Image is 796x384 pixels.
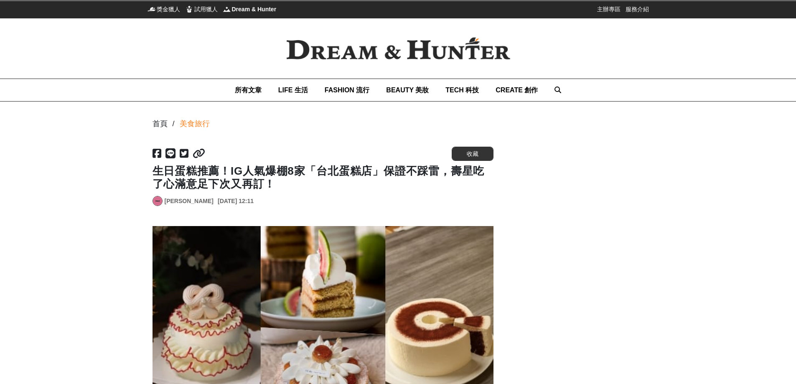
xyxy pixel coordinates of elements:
span: 所有文章 [235,86,262,94]
a: [PERSON_NAME] [165,197,214,206]
span: LIFE 生活 [278,86,308,94]
div: 首頁 [153,118,168,130]
a: 試用獵人試用獵人 [185,5,218,13]
a: 主辦專區 [597,5,621,13]
a: 獎金獵人獎金獵人 [148,5,180,13]
a: Avatar [153,196,163,206]
a: Dream & HunterDream & Hunter [223,5,277,13]
a: 美食旅行 [180,118,210,130]
a: 服務介紹 [626,5,649,13]
span: TECH 科技 [445,86,479,94]
a: BEAUTY 美妝 [386,79,429,101]
button: 收藏 [452,147,493,161]
span: BEAUTY 美妝 [386,86,429,94]
a: TECH 科技 [445,79,479,101]
span: 試用獵人 [194,5,218,13]
img: Dream & Hunter [223,5,231,13]
a: LIFE 生活 [278,79,308,101]
a: FASHION 流行 [325,79,370,101]
span: 獎金獵人 [157,5,180,13]
img: Dream & Hunter [273,24,524,73]
img: 獎金獵人 [148,5,156,13]
div: / [173,118,175,130]
a: CREATE 創作 [496,79,538,101]
img: Avatar [153,196,162,206]
img: 試用獵人 [185,5,193,13]
a: 所有文章 [235,79,262,101]
div: [DATE] 12:11 [218,197,254,206]
span: FASHION 流行 [325,86,370,94]
span: Dream & Hunter [232,5,277,13]
span: CREATE 創作 [496,86,538,94]
h1: 生日蛋糕推薦！IG人氣爆棚8家「台北蛋糕店」保證不踩雷，壽星吃了心滿意足下次又再訂！ [153,165,493,191]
